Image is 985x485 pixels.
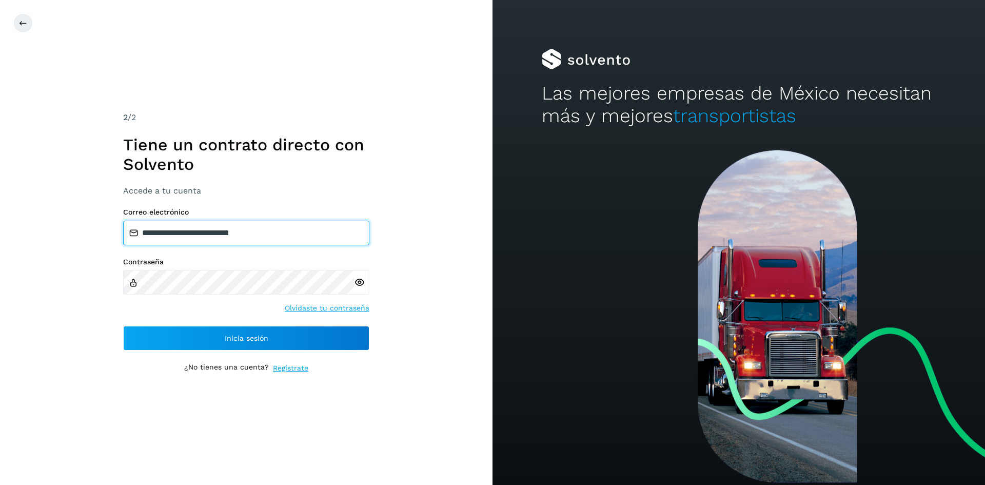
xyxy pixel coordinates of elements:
a: Regístrate [273,363,308,374]
span: transportistas [673,105,796,127]
span: Inicia sesión [225,335,268,342]
button: Inicia sesión [123,326,369,351]
span: 2 [123,112,128,122]
label: Contraseña [123,258,369,266]
h3: Accede a tu cuenta [123,186,369,196]
label: Correo electrónico [123,208,369,217]
h2: Las mejores empresas de México necesitan más y mejores [542,82,936,128]
div: /2 [123,111,369,124]
h1: Tiene un contrato directo con Solvento [123,135,369,174]
p: ¿No tienes una cuenta? [184,363,269,374]
a: Olvidaste tu contraseña [285,303,369,314]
